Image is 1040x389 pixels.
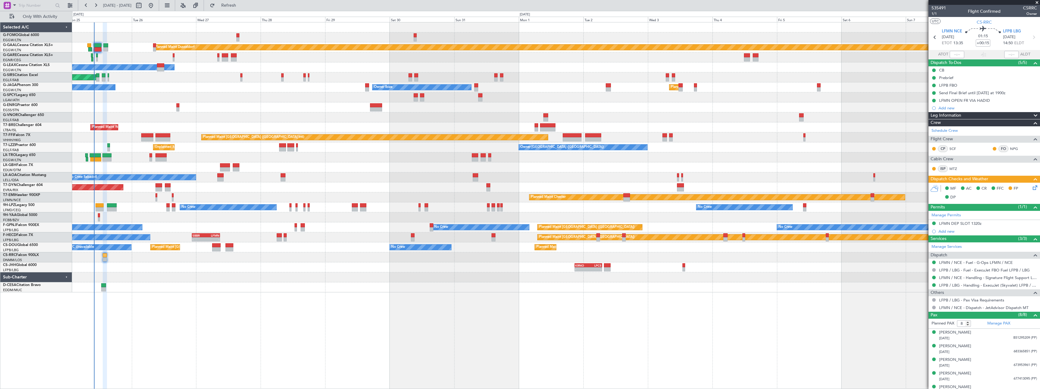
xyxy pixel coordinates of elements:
[939,283,1037,288] a: LFPB / LBG - Handling - ExecuJet (Skyvalet) LFPB / LBG
[932,321,954,327] label: Planned PAX
[949,146,963,151] a: SCF
[3,283,16,287] span: D-CESA
[3,213,37,217] a: 9H-YAAGlobal 5000
[1014,349,1037,354] span: 683365851 (PP)
[1003,40,1013,46] span: 14:50
[1003,34,1015,40] span: [DATE]
[391,243,405,252] div: No Crew
[939,330,971,336] div: [PERSON_NAME]
[939,336,949,341] span: [DATE]
[3,253,39,257] a: CS-RRCFalcon 900LX
[3,98,19,102] a: LGAV/ATH
[939,268,1030,273] a: LFPB / LBG - Fuel - ExecuJet FBO Fuel LFPB / LBG
[3,213,17,217] span: 9H-YAA
[454,17,519,22] div: Sun 31
[939,260,1013,265] a: LFMN / NCE - Fuel - G-Ops LFMN / NCE
[966,186,972,192] span: AC
[3,288,22,292] a: EDDM/MUC
[938,52,948,58] span: ATOT
[1013,335,1037,341] span: B51295209 (PP)
[1023,5,1037,11] span: CSRRC
[932,244,962,250] a: Manage Services
[3,263,37,267] a: CS-JHHGlobal 6000
[3,143,15,147] span: T7-LZZI
[977,19,992,25] span: CS-RRC
[712,17,777,22] div: Thu 4
[207,1,243,10] button: Refresh
[536,243,632,252] div: Planned Maint [GEOGRAPHIC_DATA] ([GEOGRAPHIC_DATA])
[3,123,42,127] a: T7-BREChallenger 604
[939,90,1005,95] div: Send Final Brief until [DATE] at 1900z
[1003,28,1021,35] span: LFPB LBG
[575,268,588,271] div: -
[18,1,53,10] input: Trip Number
[939,275,1037,280] a: LFMN / NCE - Handling - Signature Flight Support LFMN / NCE
[3,243,38,247] a: CS-DOUGlobal 6500
[206,234,219,237] div: LFMN
[3,153,16,157] span: LX-TRO
[155,143,255,152] div: Unplanned Maint [GEOGRAPHIC_DATA] ([GEOGRAPHIC_DATA])
[182,203,195,212] div: No Crew
[931,119,941,126] span: Crew
[1014,186,1018,192] span: FP
[203,133,304,142] div: Planned Maint [GEOGRAPHIC_DATA] ([GEOGRAPHIC_DATA] Intl)
[3,168,21,172] a: EDLW/DTM
[3,113,18,117] span: G-VNOR
[434,223,448,232] div: No Crew
[588,268,602,271] div: -
[931,156,953,163] span: Cabin Crew
[3,63,50,67] a: G-LEAXCessna Citation XLS
[3,43,53,47] a: G-GAALCessna Citation XLS+
[842,17,906,22] div: Sat 6
[950,186,956,192] span: MF
[931,136,953,143] span: Flight Crew
[390,17,454,22] div: Sat 30
[931,59,961,66] span: Dispatch To-Dos
[7,12,66,22] button: Only With Activity
[583,17,648,22] div: Tue 2
[931,112,961,119] span: Leg Information
[998,145,1008,152] div: FO
[939,83,957,88] div: LFPB FBO
[3,123,15,127] span: T7-BRE
[152,243,248,252] div: Planned Maint [GEOGRAPHIC_DATA] ([GEOGRAPHIC_DATA])
[92,123,165,132] div: Planned Maint Warsaw ([GEOGRAPHIC_DATA])
[192,234,206,237] div: SBBR
[3,53,17,57] span: G-GARE
[938,145,948,152] div: CP
[930,18,941,24] button: UTC
[939,68,944,73] div: CB
[932,128,958,134] a: Schedule Crew
[987,321,1010,327] a: Manage PAX
[931,176,988,183] span: Dispatch Checks and Weather
[3,83,17,87] span: G-JAGA
[778,223,792,232] div: No Crew
[3,173,46,177] a: LX-AOACitation Mustang
[3,183,43,187] a: T7-DYNChallenger 604
[950,51,964,58] input: --:--
[1018,235,1027,242] span: (3/3)
[216,3,242,8] span: Refresh
[949,166,963,171] a: MTZ
[3,203,15,207] span: 9H-LPZ
[3,243,17,247] span: CS-DOU
[3,193,40,197] a: T7-EMIHawker 900XP
[192,238,206,241] div: -
[1018,204,1027,210] span: (1/1)
[69,243,94,252] div: A/C Unavailable
[939,75,953,80] div: Prebrief
[531,193,566,202] div: Planned Maint Chester
[3,283,41,287] a: D-CESACitation Bravo
[3,143,36,147] a: T7-LZZIPraetor 600
[938,105,1037,111] div: Add new
[939,357,971,363] div: [PERSON_NAME]
[3,53,53,57] a: G-GARECessna Citation XLS+
[997,186,1004,192] span: FFC
[3,43,17,47] span: G-GAAL
[3,253,16,257] span: CS-RRC
[938,165,948,172] div: ISP
[931,312,937,319] span: Pax
[932,11,946,16] span: 1/1
[588,264,602,267] div: LPCS
[3,38,21,42] a: EGGW/LTN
